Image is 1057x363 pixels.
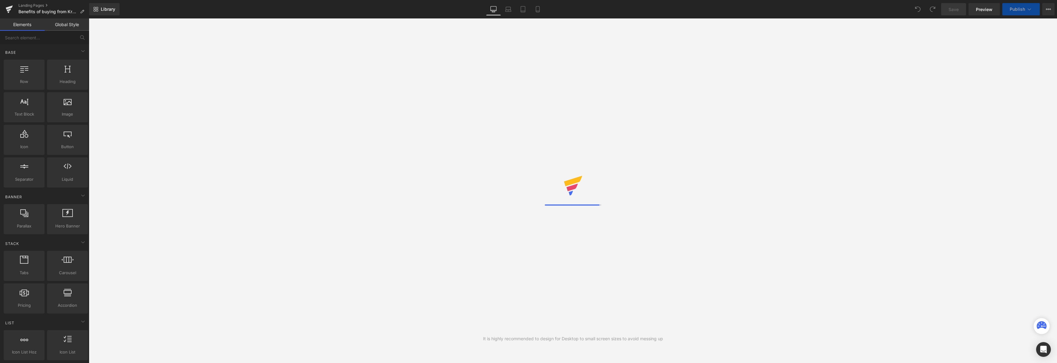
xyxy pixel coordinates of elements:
[101,6,115,12] span: Library
[976,6,992,13] span: Preview
[926,3,939,15] button: Redo
[6,144,43,150] span: Icon
[1002,3,1040,15] button: Publish
[486,3,501,15] a: Desktop
[49,349,86,355] span: Icon List
[483,335,663,342] div: It is highly recommended to design for Desktop to small screen sizes to avoid messing up
[1036,342,1051,357] div: Open Intercom Messenger
[89,3,120,15] a: New Library
[49,78,86,85] span: Heading
[5,241,20,247] span: Stack
[969,3,1000,15] a: Preview
[1042,3,1055,15] button: More
[18,9,77,14] span: Benefits of buying from Kronos AV?
[6,302,43,309] span: Pricing
[5,194,23,200] span: Banner
[49,223,86,229] span: Hero Banner
[49,176,86,183] span: Liquid
[5,320,15,326] span: List
[5,49,17,55] span: Base
[530,3,545,15] a: Mobile
[6,176,43,183] span: Separator
[49,144,86,150] span: Button
[516,3,530,15] a: Tablet
[6,78,43,85] span: Row
[501,3,516,15] a: Laptop
[49,111,86,117] span: Image
[49,270,86,276] span: Carousel
[1010,7,1025,12] span: Publish
[45,18,89,31] a: Global Style
[912,3,924,15] button: Undo
[6,223,43,229] span: Parallax
[6,349,43,355] span: Icon List Hoz
[6,270,43,276] span: Tabs
[949,6,959,13] span: Save
[18,3,89,8] a: Landing Pages
[6,111,43,117] span: Text Block
[49,302,86,309] span: Accordion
